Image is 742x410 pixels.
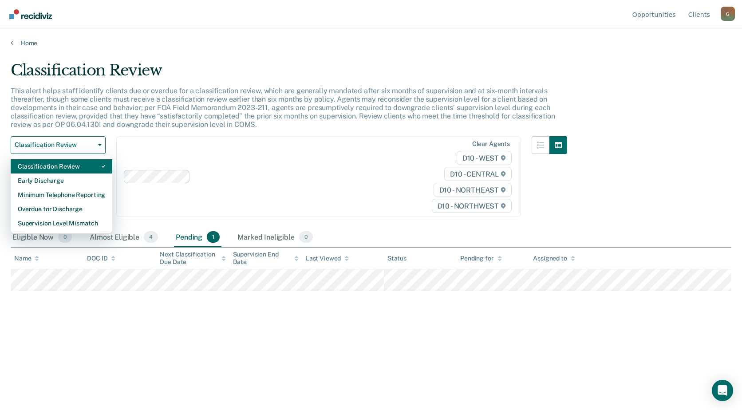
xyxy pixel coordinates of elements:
span: 0 [58,231,72,243]
button: Classification Review [11,136,106,154]
img: Recidiviz [9,9,52,19]
p: This alert helps staff identify clients due or overdue for a classification review, which are gen... [11,87,555,129]
div: DOC ID [87,255,115,262]
div: Supervision Level Mismatch [18,216,105,230]
span: D10 - CENTRAL [444,167,512,181]
div: Almost Eligible4 [88,228,160,247]
div: Pending for [460,255,501,262]
div: Next Classification Due Date [160,251,225,266]
div: Marked Ineligible0 [236,228,315,247]
div: G [721,7,735,21]
span: 4 [144,231,158,243]
button: Profile dropdown button [721,7,735,21]
span: D10 - WEST [457,151,512,165]
span: 0 [299,231,313,243]
div: Assigned to [533,255,575,262]
span: Classification Review [15,141,95,149]
div: Classification Review [18,159,105,173]
div: Status [387,255,407,262]
div: Last Viewed [306,255,349,262]
div: Classification Review [11,61,567,87]
div: Minimum Telephone Reporting [18,188,105,202]
span: 1 [207,231,220,243]
div: Eligible Now0 [11,228,74,247]
div: Dropdown Menu [11,156,112,234]
span: D10 - NORTHWEST [432,199,512,213]
div: Name [14,255,39,262]
div: Early Discharge [18,173,105,188]
a: Home [11,39,731,47]
div: Open Intercom Messenger [712,380,733,401]
div: Supervision End Date [233,251,299,266]
div: Clear agents [472,140,510,148]
div: Overdue for Discharge [18,202,105,216]
span: D10 - NORTHEAST [434,183,512,197]
div: Pending1 [174,228,221,247]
